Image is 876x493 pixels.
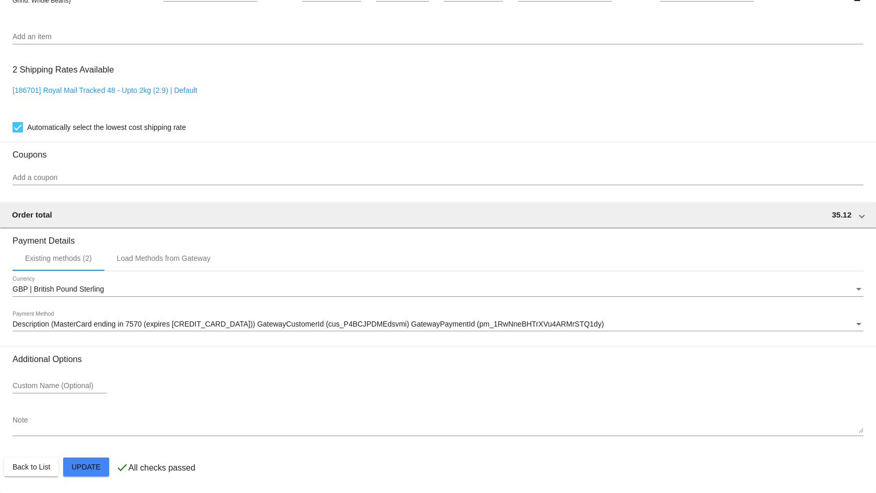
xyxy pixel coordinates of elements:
[13,86,197,94] a: [186701] Royal Mail Tracked 48 - Upto 2kg (2.9) | Default
[13,382,106,390] input: Custom Name (Optional)
[13,285,104,293] span: GBP | British Pound Sterling
[13,142,863,160] h3: Coupons
[13,463,50,471] span: Back to List
[63,458,109,476] button: Update
[13,228,863,246] h3: Payment Details
[4,458,58,476] button: Back to List
[13,320,863,329] mat-select: Payment Method
[13,285,863,294] mat-select: Currency
[13,320,604,328] span: Description (MasterCard ending in 7570 (expires [CREDIT_CARD_DATA])) GatewayCustomerId (cus_P4BCJ...
[117,254,211,262] div: Load Methods from Gateway
[13,58,114,81] h3: 2 Shipping Rates Available
[27,121,186,134] span: Automatically select the lowest cost shipping rate
[13,354,863,364] h3: Additional Options
[13,33,863,41] input: Add an item
[12,210,52,219] span: Order total
[13,174,863,182] input: Add a coupon
[128,463,195,473] p: All checks passed
[25,254,92,262] div: Existing methods (2)
[832,210,851,219] span: 35.12
[116,461,128,474] mat-icon: check
[72,463,101,471] span: Update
